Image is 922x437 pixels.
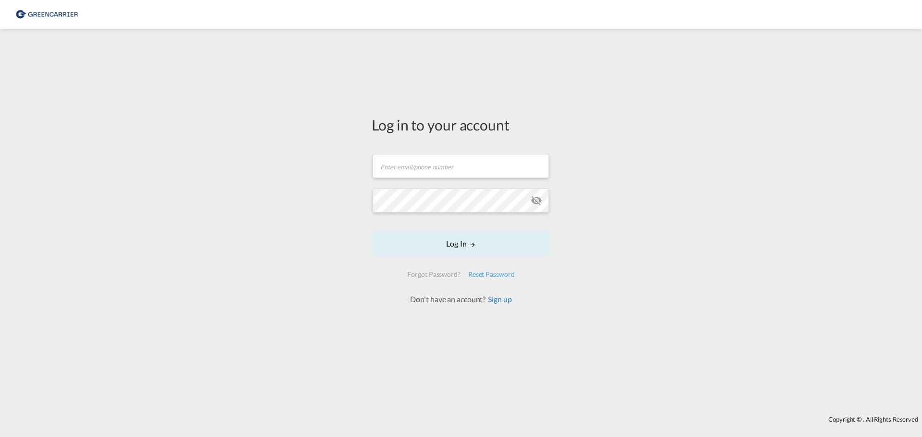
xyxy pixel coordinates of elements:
img: 8cf206808afe11efa76fcd1e3d746489.png [14,4,79,25]
input: Enter email/phone number [373,154,549,178]
div: Forgot Password? [403,266,464,283]
a: Sign up [485,295,511,304]
md-icon: icon-eye-off [531,195,542,206]
button: LOGIN [372,232,550,256]
div: Log in to your account [372,115,550,135]
div: Reset Password [464,266,519,283]
div: Don't have an account? [400,294,522,305]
